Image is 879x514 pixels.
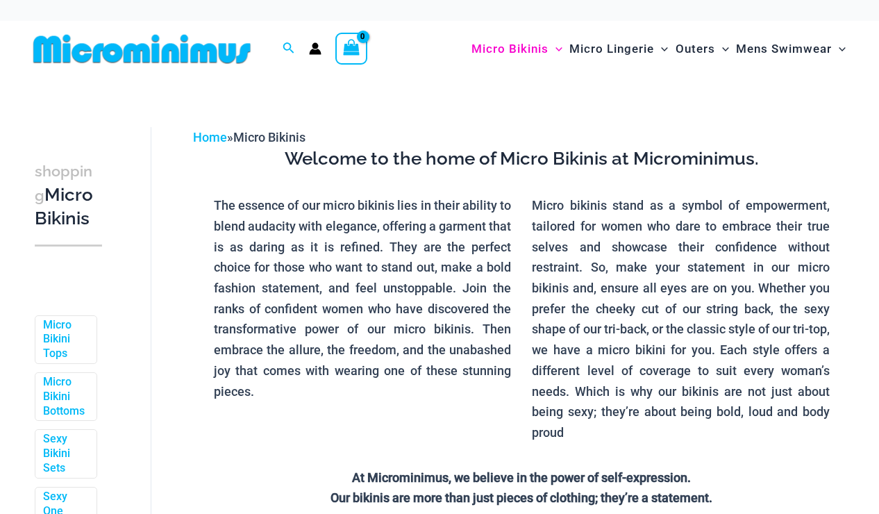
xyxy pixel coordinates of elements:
[352,470,691,485] strong: At Microminimus, we believe in the power of self-expression.
[569,31,654,67] span: Micro Lingerie
[566,28,671,70] a: Micro LingerieMenu ToggleMenu Toggle
[233,130,305,144] span: Micro Bikinis
[736,31,832,67] span: Mens Swimwear
[309,42,321,55] a: Account icon link
[471,31,549,67] span: Micro Bikinis
[203,147,840,171] h3: Welcome to the home of Micro Bikinis at Microminimus.
[654,31,668,67] span: Menu Toggle
[549,31,562,67] span: Menu Toggle
[676,31,715,67] span: Outers
[35,159,102,231] h3: Micro Bikinis
[214,195,512,401] p: The essence of our micro bikinis lies in their ability to blend audacity with elegance, offering ...
[732,28,849,70] a: Mens SwimwearMenu ToggleMenu Toggle
[330,490,712,505] strong: Our bikinis are more than just pieces of clothing; they’re a statement.
[35,163,92,204] span: shopping
[468,28,566,70] a: Micro BikinisMenu ToggleMenu Toggle
[335,33,367,65] a: View Shopping Cart, empty
[28,33,256,65] img: MM SHOP LOGO FLAT
[466,26,851,72] nav: Site Navigation
[193,130,227,144] a: Home
[43,375,86,418] a: Micro Bikini Bottoms
[43,432,86,475] a: Sexy Bikini Sets
[715,31,729,67] span: Menu Toggle
[43,318,86,361] a: Micro Bikini Tops
[193,130,305,144] span: »
[283,40,295,58] a: Search icon link
[532,195,830,442] p: Micro bikinis stand as a symbol of empowerment, tailored for women who dare to embrace their true...
[832,31,846,67] span: Menu Toggle
[672,28,732,70] a: OutersMenu ToggleMenu Toggle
